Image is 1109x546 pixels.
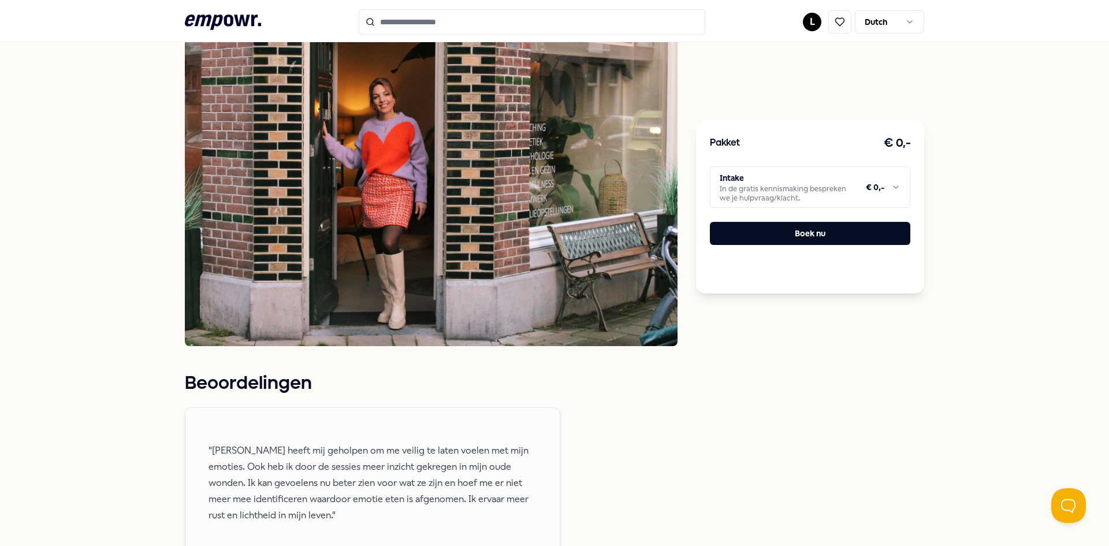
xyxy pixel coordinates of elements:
[710,222,910,245] button: Boek nu
[359,9,705,35] input: Search for products, categories or subcategories
[710,136,740,151] h3: Pakket
[185,369,678,398] h1: Beoordelingen
[803,13,821,31] button: L
[209,443,537,523] p: "[PERSON_NAME] heeft mij geholpen om me veilig te laten voelen met mijn emoties. Ook heb ik door ...
[884,134,911,153] h3: € 0,-
[1051,488,1086,523] iframe: Help Scout Beacon - Open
